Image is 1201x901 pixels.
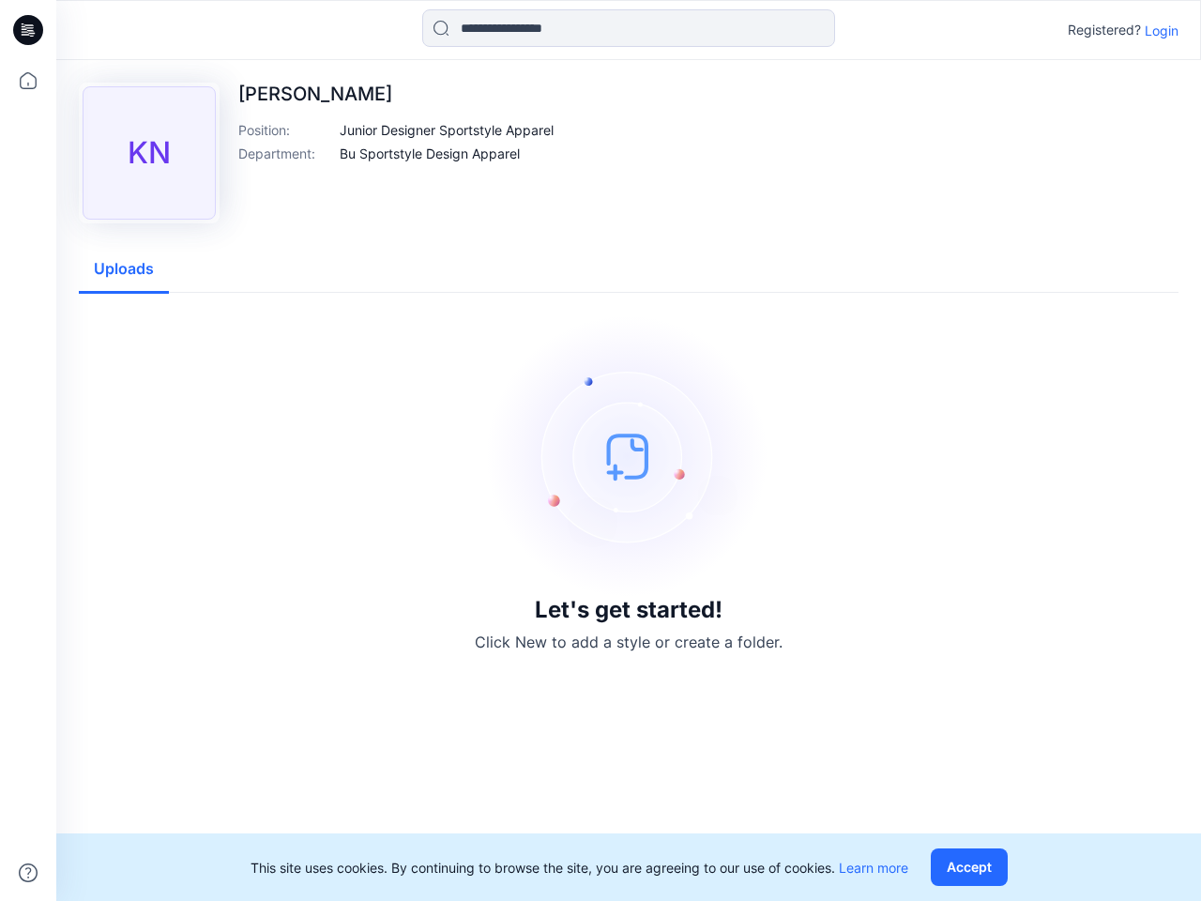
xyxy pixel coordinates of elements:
p: Bu Sportstyle Design Apparel [340,144,520,163]
p: Department : [238,144,332,163]
button: Accept [931,848,1008,886]
p: Registered? [1068,19,1141,41]
div: KN [83,86,216,220]
p: Click New to add a style or create a folder. [475,631,783,653]
p: [PERSON_NAME] [238,83,554,105]
p: Junior Designer Sportstyle Apparel [340,120,554,140]
p: Position : [238,120,332,140]
p: Login [1145,21,1178,40]
a: Learn more [839,860,908,876]
img: empty-state-image.svg [488,315,769,597]
p: This site uses cookies. By continuing to browse the site, you are agreeing to our use of cookies. [251,858,908,878]
button: Uploads [79,246,169,294]
h3: Let's get started! [535,597,722,623]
